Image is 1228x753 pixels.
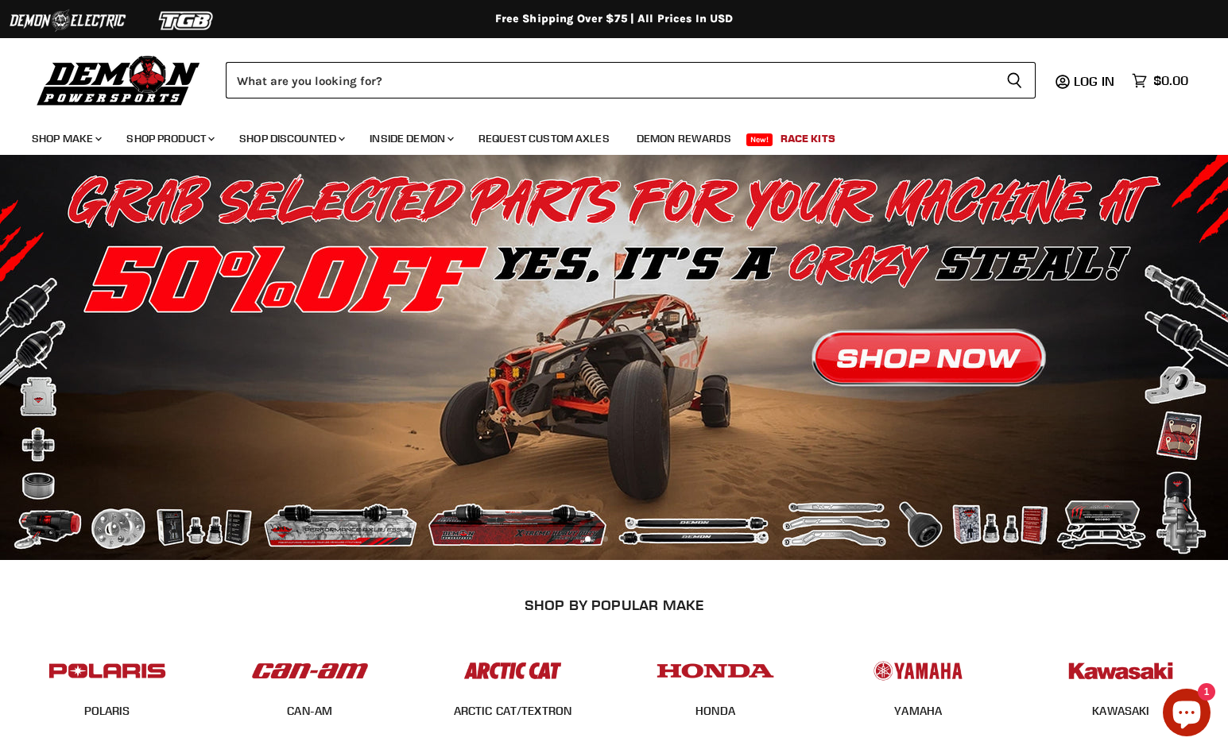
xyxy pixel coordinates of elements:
[20,597,1209,613] h2: SHOP BY POPULAR MAKE
[454,704,572,718] a: ARCTIC CAT/TEXTRON
[227,122,354,155] a: Shop Discounted
[1067,74,1124,88] a: Log in
[1059,647,1183,695] img: POPULAR_MAKE_logo_6_76e8c46f-2d1e-4ecc-b320-194822857d41.jpg
[8,6,127,36] img: Demon Electric Logo 2
[20,122,111,155] a: Shop Make
[894,704,942,720] span: YAMAHA
[28,342,60,373] button: Previous
[32,52,206,108] img: Demon Powersports
[585,536,591,542] li: Page dot 1
[127,6,246,36] img: TGB Logo 2
[695,704,735,720] span: HONDA
[84,704,130,718] a: POLARIS
[287,704,332,720] span: CAN-AM
[625,122,743,155] a: Demon Rewards
[1124,69,1196,92] a: $0.00
[1168,342,1200,373] button: Next
[467,122,622,155] a: Request Custom Axles
[358,122,463,155] a: Inside Demon
[620,536,626,542] li: Page dot 3
[287,704,332,718] a: CAN-AM
[1092,704,1149,720] span: KAWASAKI
[114,122,224,155] a: Shop Product
[45,647,169,695] img: POPULAR_MAKE_logo_2_dba48cf1-af45-46d4-8f73-953a0f002620.jpg
[602,536,608,542] li: Page dot 2
[746,133,773,146] span: New!
[1153,73,1188,88] span: $0.00
[695,704,735,718] a: HONDA
[454,704,572,720] span: ARCTIC CAT/TEXTRON
[856,647,980,695] img: POPULAR_MAKE_logo_5_20258e7f-293c-4aac-afa8-159eaa299126.jpg
[451,647,575,695] img: POPULAR_MAKE_logo_3_027535af-6171-4c5e-a9bc-f0eccd05c5d6.jpg
[637,536,643,542] li: Page dot 4
[1158,689,1215,740] inbox-online-store-chat: Shopify online store chat
[769,122,847,155] a: Race Kits
[1074,73,1114,89] span: Log in
[84,704,130,720] span: POLARIS
[894,704,942,718] a: YAMAHA
[226,62,994,98] input: Search
[1092,704,1149,718] a: KAWASAKI
[653,647,777,695] img: POPULAR_MAKE_logo_4_4923a504-4bac-4306-a1be-165a52280178.jpg
[20,116,1184,155] ul: Main menu
[226,62,1036,98] form: Product
[248,647,372,695] img: POPULAR_MAKE_logo_1_adc20308-ab24-48c4-9fac-e3c1a623d575.jpg
[994,62,1036,98] button: Search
